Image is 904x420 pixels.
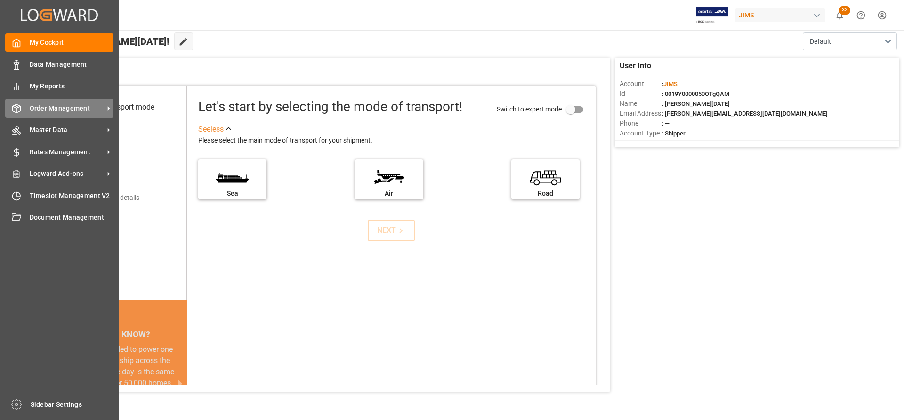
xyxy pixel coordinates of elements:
[5,208,113,227] a: Document Management
[30,191,114,201] span: Timeslot Management V2
[203,189,262,198] div: Sea
[5,77,113,95] a: My Reports
[662,120,670,127] span: : —
[620,60,651,71] span: User Info
[198,97,462,117] div: Let's start by selecting the mode of transport!
[5,55,113,73] a: Data Management
[62,344,176,412] div: The energy needed to power one large container ship across the ocean in a single day is the same ...
[30,60,114,70] span: Data Management
[198,135,589,146] div: Please select the main mode of transport for your shipment.
[839,6,850,15] span: 32
[662,90,729,97] span: : 0019Y0000050OTgQAM
[368,220,415,241] button: NEXT
[663,80,678,87] span: JIMS
[30,125,104,135] span: Master Data
[30,38,114,48] span: My Cockpit
[620,79,662,89] span: Account
[198,124,224,135] div: See less
[662,130,686,137] span: : Shipper
[30,103,104,113] span: Order Management
[51,324,187,344] div: DID YOU KNOW?
[30,81,114,91] span: My Reports
[850,5,872,26] button: Help Center
[620,99,662,109] span: Name
[620,128,662,138] span: Account Type
[30,169,104,179] span: Logward Add-ons
[30,147,104,157] span: Rates Management
[497,105,562,112] span: Switch to expert mode
[662,110,828,117] span: : [PERSON_NAME][EMAIL_ADDRESS][DATE][DOMAIN_NAME]
[810,37,831,47] span: Default
[360,189,419,198] div: Air
[5,33,113,52] a: My Cockpit
[620,89,662,99] span: Id
[696,7,728,24] img: Exertis%20JAM%20-%20Email%20Logo.jpg_1722504956.jpg
[662,100,730,107] span: : [PERSON_NAME][DATE]
[620,109,662,119] span: Email Address
[803,32,897,50] button: open menu
[5,186,113,205] a: Timeslot Management V2
[662,80,678,87] span: :
[30,213,114,222] span: Document Management
[31,400,115,410] span: Sidebar Settings
[735,6,829,24] button: JIMS
[377,225,406,236] div: NEXT
[735,8,825,22] div: JIMS
[620,119,662,128] span: Phone
[516,189,575,198] div: Road
[39,32,169,50] span: Hello [PERSON_NAME][DATE]!
[829,5,850,26] button: show 32 new notifications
